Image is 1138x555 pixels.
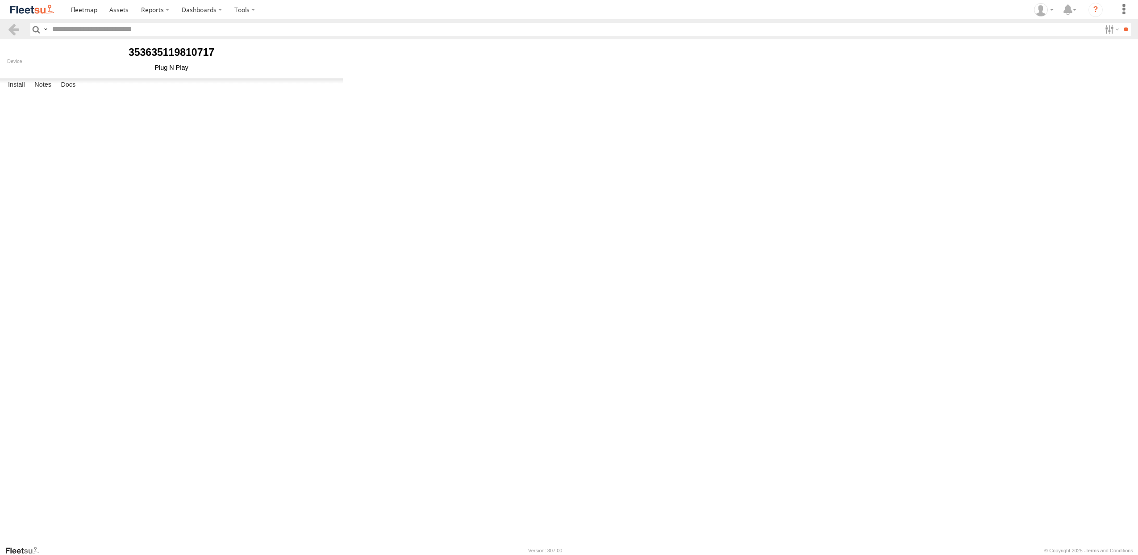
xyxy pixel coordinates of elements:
[56,79,80,91] label: Docs
[42,23,49,36] label: Search Query
[9,4,55,16] img: fleetsu-logo-horizontal.svg
[1086,548,1133,553] a: Terms and Conditions
[7,59,336,64] div: Device
[129,46,214,58] b: 353635119810717
[1101,23,1121,36] label: Search Filter Options
[1044,548,1133,553] div: © Copyright 2025 -
[4,79,29,91] label: Install
[30,79,56,91] label: Notes
[528,548,562,553] div: Version: 307.00
[7,64,336,71] div: Plug N Play
[1031,3,1057,17] div: Nizarudeen Shajahan
[5,546,46,555] a: Visit our Website
[7,23,20,36] a: Back to previous Page
[1088,3,1103,17] i: ?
